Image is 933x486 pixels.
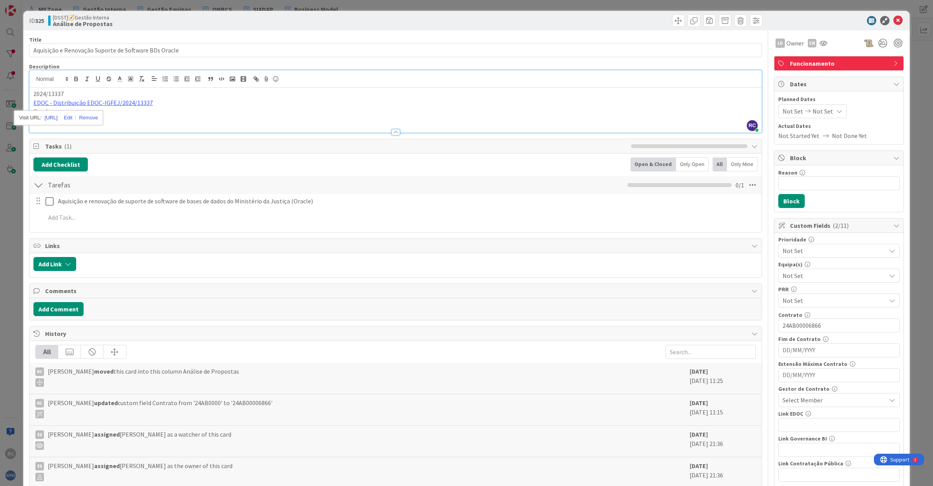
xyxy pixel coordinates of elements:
[29,36,42,43] label: Title
[783,369,895,382] input: DD/MM/YYYY
[778,436,900,441] div: Link Governance BI
[713,157,727,171] div: All
[94,462,120,470] b: assigned
[58,197,756,206] p: Aquisição e renovação de suporte de software de bases de dados do Ministério da Justiça (Oracle)
[832,131,867,140] span: Not Done Yet
[53,21,113,27] b: Análise de Propostas
[776,38,785,48] div: LD
[666,345,756,359] input: Search...
[786,38,804,48] span: Owner
[833,222,849,229] span: ( 2/11 )
[33,99,153,107] a: EDOC - Distribuição EDOC-IGFEJ/2024/13337
[690,462,708,470] b: [DATE]
[29,63,59,70] span: Description
[778,311,802,318] label: Contrato
[783,344,895,357] input: DD/MM/YYYY
[690,367,756,390] div: [DATE] 11:25
[33,116,758,125] p: Tribunal de Contas
[35,17,44,24] b: 325
[778,336,900,342] div: Fim de Contrato
[676,157,709,171] div: Only Open
[29,43,762,57] input: type card name here...
[53,14,113,21] span: [DSST]🧭Gestão Interna
[33,107,758,116] p: Oracle
[778,361,900,367] div: Extensão Máxima Contrato
[45,178,220,192] input: Add Checklist...
[40,3,42,9] div: 2
[33,89,758,98] p: 2024/13337
[64,142,72,150] span: ( 1 )
[48,461,232,481] span: [PERSON_NAME] [PERSON_NAME] as the owner of this card
[45,286,748,295] span: Comments
[45,241,748,250] span: Links
[778,411,900,416] div: Link EDOC
[33,257,76,271] button: Add Link
[783,271,886,280] span: Not Set
[94,430,120,438] b: assigned
[45,113,58,123] a: [URL]
[778,194,805,208] button: Block
[778,461,900,466] div: Link Contratação Pública
[690,367,708,375] b: [DATE]
[778,287,900,292] div: PRR
[35,430,44,439] div: ES
[690,399,708,407] b: [DATE]
[778,131,819,140] span: Not Started Yet
[790,59,889,68] span: Funcionamento
[48,398,273,418] span: [PERSON_NAME] custom field Contrato from '24AB0000' to '24AB00006866'
[727,157,758,171] div: Only Mine
[45,142,627,151] span: Tasks
[16,1,35,10] span: Support
[94,367,114,375] b: moved
[778,262,900,267] div: Equipa(s)
[783,245,882,256] span: Not Set
[36,345,58,358] div: All
[35,399,44,407] div: RC
[33,157,88,171] button: Add Checklist
[45,329,748,338] span: History
[790,79,889,89] span: Dates
[29,16,44,25] span: ID
[631,157,676,171] div: Open & Closed
[790,153,889,163] span: Block
[690,430,708,438] b: [DATE]
[747,120,758,131] span: RC
[778,386,900,392] div: Gestor de Contrato
[783,395,823,405] span: Select Member
[690,430,756,453] div: [DATE] 21:36
[690,398,756,421] div: [DATE] 11:15
[778,169,797,176] label: Reason
[812,107,833,116] span: Not Set
[778,122,900,130] span: Actual Dates
[778,237,900,242] div: Prioridade
[778,95,900,103] span: Planned Dates
[790,221,889,230] span: Custom Fields
[35,367,44,376] div: RC
[48,367,239,387] span: [PERSON_NAME] this card into this column Análise de Propostas
[783,296,886,305] span: Not Set
[690,461,756,484] div: [DATE] 21:36
[783,107,803,116] span: Not Set
[48,430,231,450] span: [PERSON_NAME] [PERSON_NAME] as a watcher of this card
[35,462,44,470] div: ES
[736,180,744,190] span: 0 / 1
[33,302,84,316] button: Add Comment
[808,39,816,47] div: CM
[94,399,118,407] b: updated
